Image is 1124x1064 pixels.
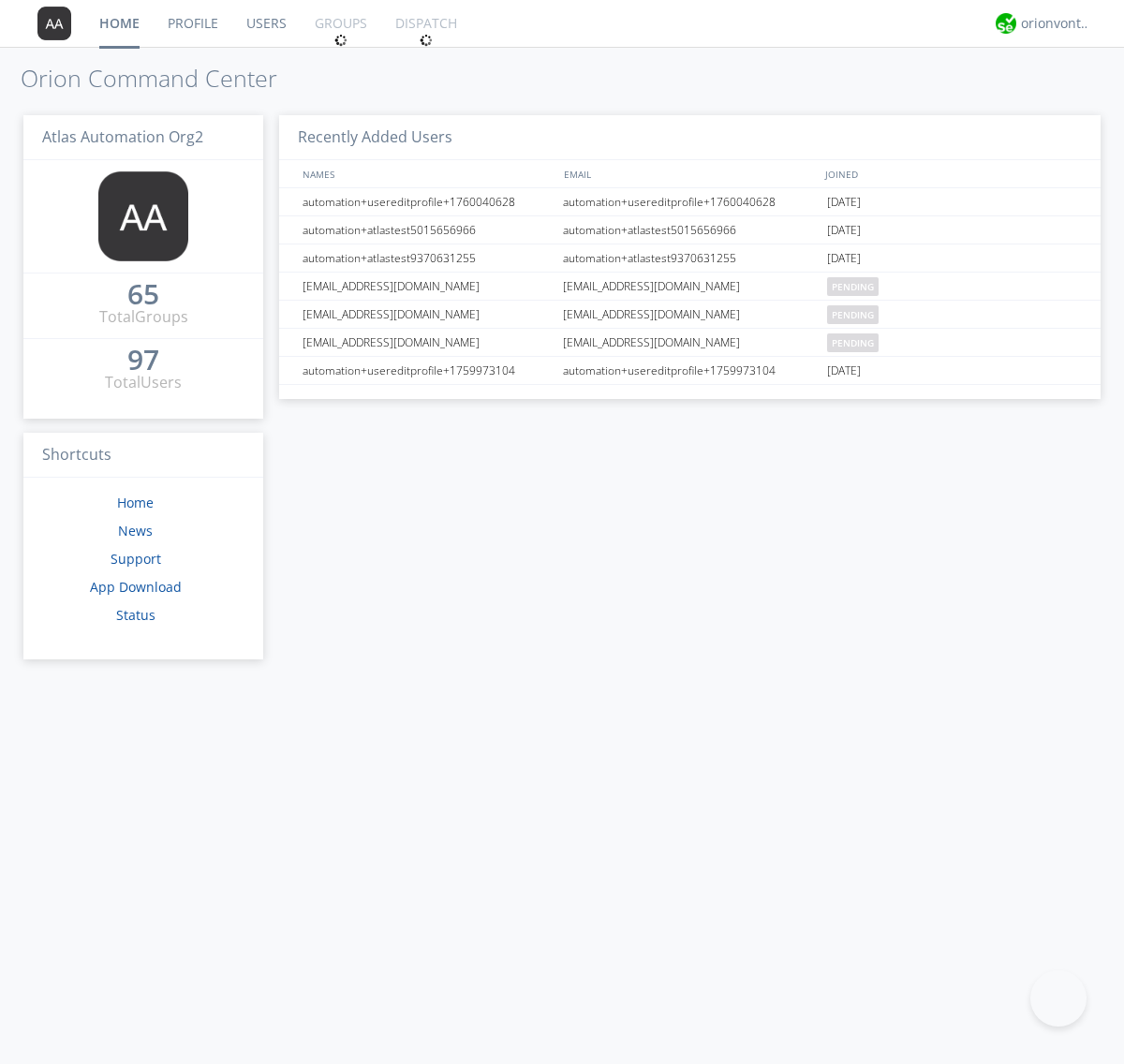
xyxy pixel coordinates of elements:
a: 97 [127,350,159,372]
a: App Download [90,578,182,596]
div: automation+atlastest9370631255 [558,244,822,272]
div: automation+atlastest9370631255 [298,244,557,272]
h3: Recently Added Users [279,115,1101,161]
img: 373638.png [37,7,71,40]
div: automation+usereditprofile+1760040628 [558,188,822,215]
a: automation+atlastest9370631255automation+atlastest9370631255[DATE] [279,244,1101,273]
a: Status [116,606,155,624]
span: [DATE] [827,357,861,385]
div: [EMAIL_ADDRESS][DOMAIN_NAME] [298,329,557,356]
a: Support [111,550,161,568]
div: [EMAIL_ADDRESS][DOMAIN_NAME] [298,273,557,300]
div: automation+usereditprofile+1759973104 [298,357,557,384]
a: automation+usereditprofile+1760040628automation+usereditprofile+1760040628[DATE] [279,188,1101,216]
div: [EMAIL_ADDRESS][DOMAIN_NAME] [558,273,822,300]
div: orionvontas+atlas+automation+org2 [1021,14,1091,33]
div: NAMES [298,160,555,187]
a: automation+atlastest5015656966automation+atlastest5015656966[DATE] [279,216,1101,244]
a: [EMAIL_ADDRESS][DOMAIN_NAME][EMAIL_ADDRESS][DOMAIN_NAME]pending [279,273,1101,301]
a: News [118,522,153,539]
img: 29d36aed6fa347d5a1537e7736e6aa13 [996,13,1016,34]
div: [EMAIL_ADDRESS][DOMAIN_NAME] [558,301,822,328]
a: [EMAIL_ADDRESS][DOMAIN_NAME][EMAIL_ADDRESS][DOMAIN_NAME]pending [279,301,1101,329]
div: [EMAIL_ADDRESS][DOMAIN_NAME] [298,301,557,328]
span: [DATE] [827,188,861,216]
img: spin.svg [420,34,433,47]
div: JOINED [821,160,1083,187]
a: [EMAIL_ADDRESS][DOMAIN_NAME][EMAIL_ADDRESS][DOMAIN_NAME]pending [279,329,1101,357]
a: automation+usereditprofile+1759973104automation+usereditprofile+1759973104[DATE] [279,357,1101,385]
span: pending [827,305,879,324]
div: automation+atlastest5015656966 [558,216,822,244]
div: 65 [127,285,159,303]
div: automation+usereditprofile+1759973104 [558,357,822,384]
span: [DATE] [827,244,861,273]
span: pending [827,333,879,352]
a: Home [117,494,154,511]
iframe: Toggle Customer Support [1030,970,1087,1027]
img: 373638.png [98,171,188,261]
div: automation+usereditprofile+1760040628 [298,188,557,215]
div: Total Users [105,372,182,393]
span: pending [827,277,879,296]
div: [EMAIL_ADDRESS][DOMAIN_NAME] [558,329,822,356]
img: spin.svg [334,34,348,47]
h3: Shortcuts [23,433,263,479]
span: [DATE] [827,216,861,244]
div: EMAIL [559,160,821,187]
span: Atlas Automation Org2 [42,126,203,147]
div: automation+atlastest5015656966 [298,216,557,244]
div: Total Groups [99,306,188,328]
div: 97 [127,350,159,369]
a: 65 [127,285,159,306]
